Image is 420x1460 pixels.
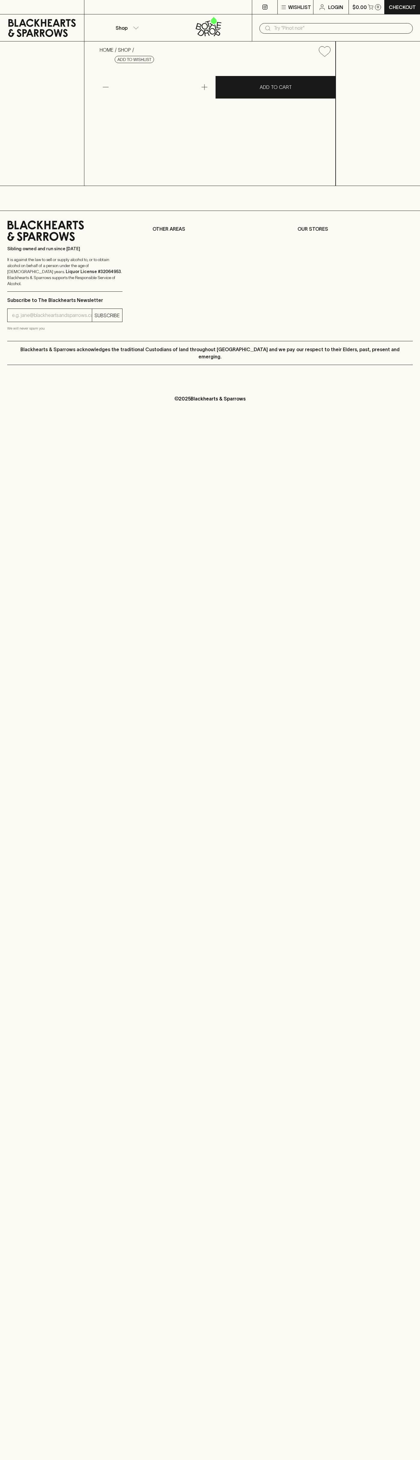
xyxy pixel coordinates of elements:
p: Blackhearts & Sparrows acknowledges the traditional Custodians of land throughout [GEOGRAPHIC_DAT... [12,346,408,360]
p: $0.00 [352,4,367,11]
a: SHOP [118,47,131,53]
p: OUR STORES [298,225,413,233]
p: Shop [116,24,128,32]
p: OTHER AREAS [153,225,268,233]
p: Checkout [389,4,416,11]
input: e.g. jane@blackheartsandsparrows.com.au [12,311,92,320]
button: Add to wishlist [316,44,333,59]
p: Subscribe to The Blackhearts Newsletter [7,297,122,304]
button: Add to wishlist [115,56,154,63]
p: ADD TO CART [260,84,292,91]
p: Sibling owned and run since [DATE] [7,246,122,252]
p: We will never spam you [7,325,122,331]
a: HOME [100,47,113,53]
button: SUBSCRIBE [92,309,122,322]
button: Shop [84,14,168,41]
p: It is against the law to sell or supply alcohol to, or to obtain alcohol on behalf of a person un... [7,257,122,287]
button: ADD TO CART [216,76,336,99]
p: Login [328,4,343,11]
p: Wishlist [288,4,311,11]
img: 34256.png [95,62,335,186]
p: 0 [377,5,379,9]
strong: Liquor License #32064953 [66,269,121,274]
p: SUBSCRIBE [95,312,120,319]
input: Try "Pinot noir" [274,23,408,33]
